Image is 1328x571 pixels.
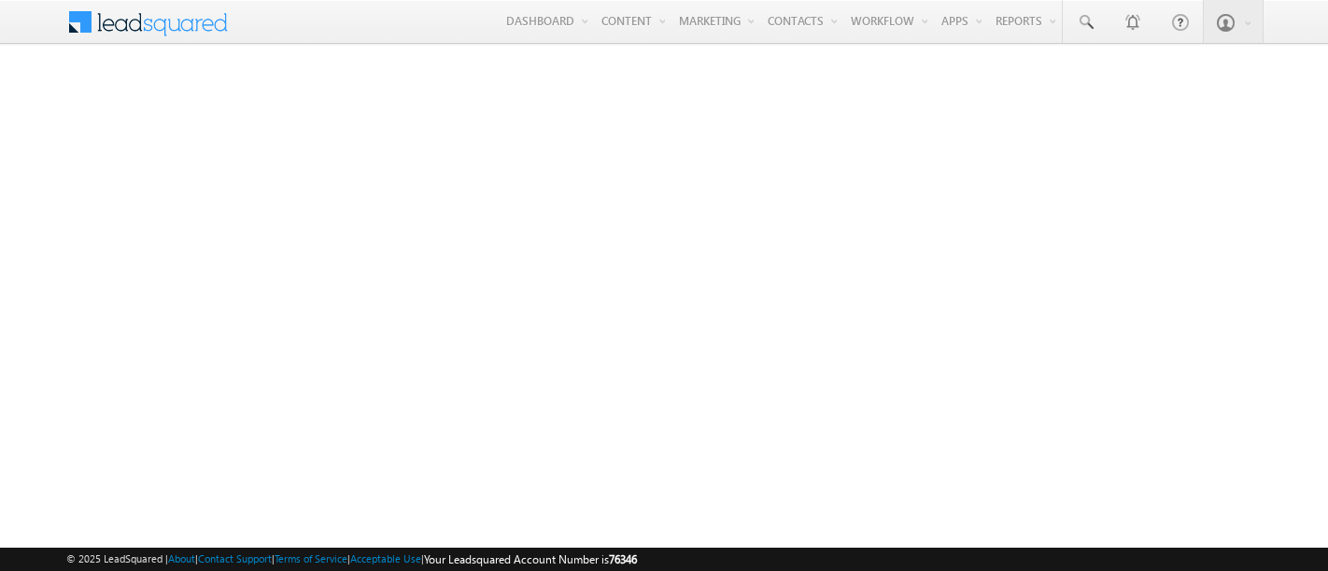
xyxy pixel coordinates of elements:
a: Contact Support [198,552,272,564]
span: © 2025 LeadSquared | | | | | [66,550,637,568]
a: Terms of Service [275,552,347,564]
span: 76346 [609,552,637,566]
a: About [168,552,195,564]
span: Your Leadsquared Account Number is [424,552,637,566]
a: Acceptable Use [350,552,421,564]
